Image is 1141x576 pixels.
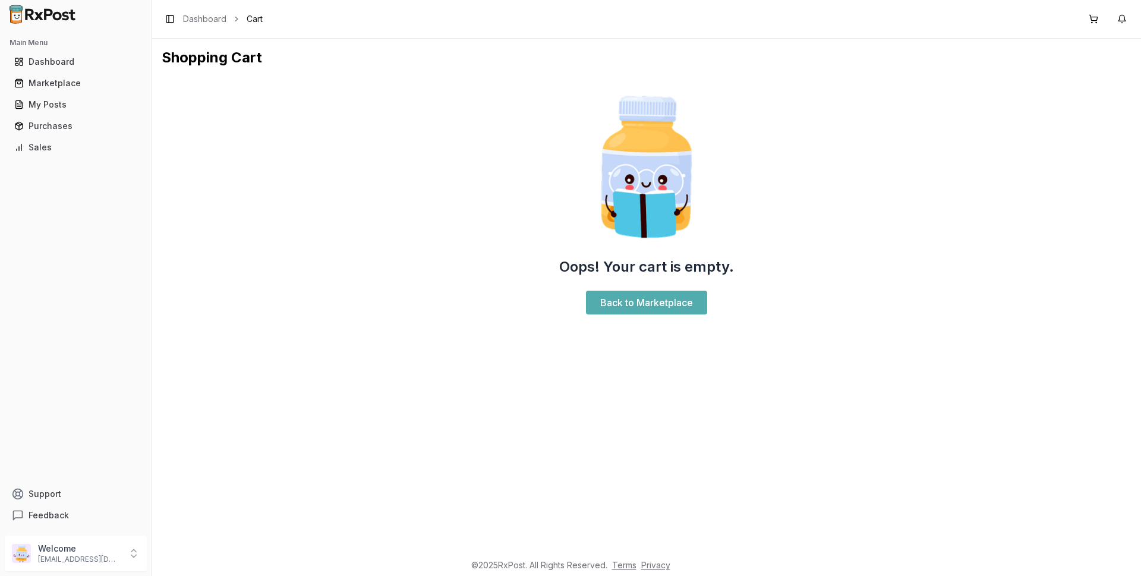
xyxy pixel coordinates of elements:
img: Smart Pill Bottle [570,91,723,243]
button: Purchases [5,117,147,136]
a: Sales [10,137,142,158]
a: Back to Marketplace [586,291,707,314]
div: Sales [14,141,137,153]
button: Support [5,483,147,505]
div: My Posts [14,99,137,111]
a: My Posts [10,94,142,115]
h2: Oops! Your cart is empty. [559,257,734,276]
a: Terms [612,560,636,570]
button: Sales [5,138,147,157]
a: Privacy [641,560,670,570]
a: Purchases [10,115,142,137]
h2: Main Menu [10,38,142,48]
p: [EMAIL_ADDRESS][DOMAIN_NAME] [38,555,121,564]
img: User avatar [12,544,31,563]
button: Dashboard [5,52,147,71]
nav: breadcrumb [183,13,263,25]
button: My Posts [5,95,147,114]
span: Feedback [29,509,69,521]
h1: Shopping Cart [162,48,1131,67]
img: RxPost Logo [5,5,81,24]
div: Dashboard [14,56,137,68]
button: Marketplace [5,74,147,93]
span: Cart [247,13,263,25]
button: Feedback [5,505,147,526]
div: Marketplace [14,77,137,89]
div: Purchases [14,120,137,132]
a: Dashboard [183,13,226,25]
a: Marketplace [10,73,142,94]
a: Dashboard [10,51,142,73]
p: Welcome [38,543,121,555]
